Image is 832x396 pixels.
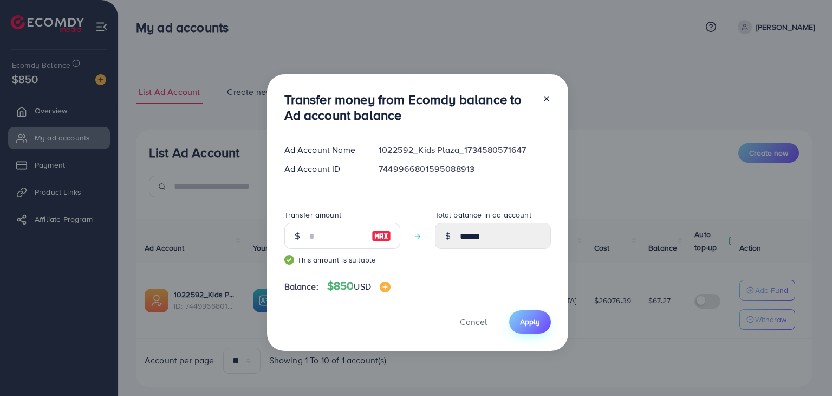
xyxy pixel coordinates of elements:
[520,316,540,327] span: Apply
[370,163,559,175] div: 7449966801595088913
[284,209,341,220] label: Transfer amount
[284,255,294,265] img: guide
[284,254,400,265] small: This amount is suitable
[786,347,824,388] iframe: Chat
[354,280,370,292] span: USD
[327,279,391,293] h4: $850
[370,144,559,156] div: 1022592_Kids Plaza_1734580571647
[509,310,551,334] button: Apply
[460,316,487,328] span: Cancel
[446,310,500,334] button: Cancel
[380,282,391,292] img: image
[276,144,370,156] div: Ad Account Name
[435,209,531,220] label: Total balance in ad account
[372,229,391,242] img: image
[284,92,534,123] h3: Transfer money from Ecomdy balance to Ad account balance
[276,163,370,175] div: Ad Account ID
[284,280,318,293] span: Balance:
